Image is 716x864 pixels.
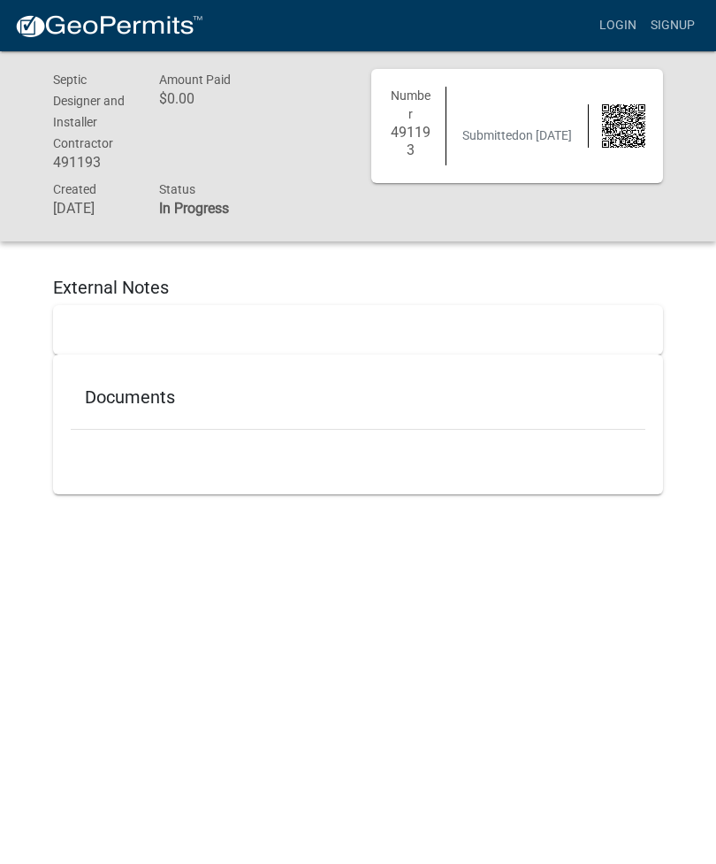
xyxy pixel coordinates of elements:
h6: [DATE] [53,200,133,217]
h5: External Notes [53,277,663,298]
img: QR code [602,104,645,148]
span: Submitted on [DATE] [462,128,572,142]
a: Signup [644,9,702,42]
span: Status [159,182,195,196]
span: Septic Designer and Installer Contractor [53,73,125,150]
h6: $0.00 [159,90,239,107]
a: Login [592,9,644,42]
h5: Documents [85,386,631,408]
span: Number [391,88,430,121]
span: Created [53,182,96,196]
span: Amount Paid [159,73,231,87]
h6: 491193 [389,124,432,157]
h6: 491193 [53,154,133,171]
strong: In Progress [159,200,229,217]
